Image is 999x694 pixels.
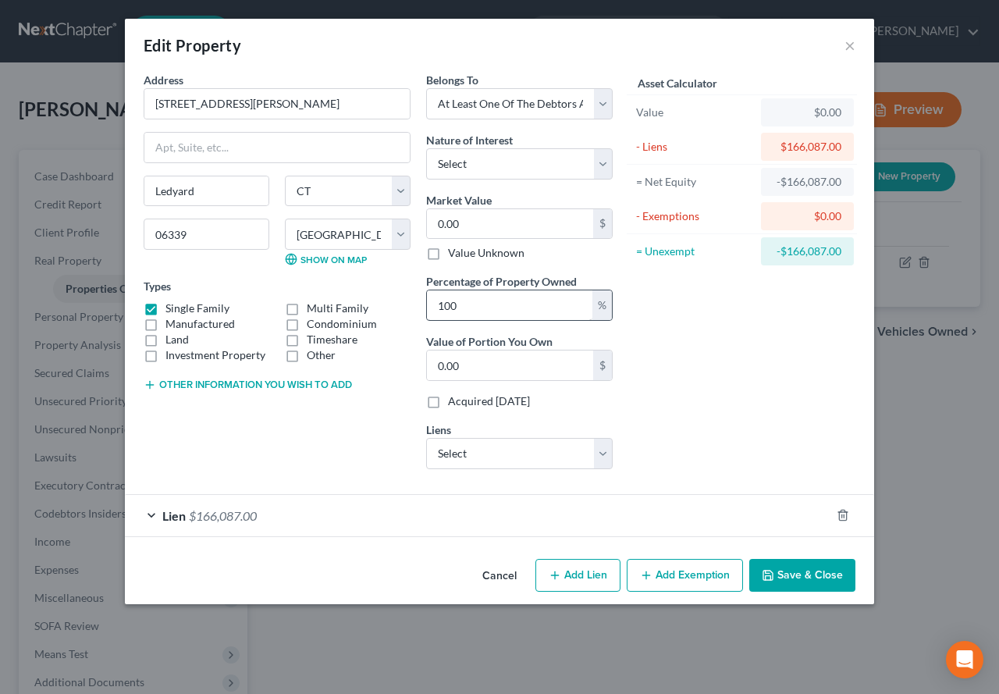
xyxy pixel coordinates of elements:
label: Multi Family [307,301,368,316]
span: Address [144,73,183,87]
div: = Unexempt [636,244,754,259]
span: Lien [162,508,186,523]
div: Value [636,105,754,120]
label: Nature of Interest [426,132,513,148]
div: $0.00 [773,105,841,120]
button: × [844,36,855,55]
div: - Liens [636,139,754,155]
label: Percentage of Property Owned [426,273,577,290]
label: Liens [426,422,451,438]
label: Acquired [DATE] [448,393,530,409]
label: Condominium [307,316,377,332]
input: 0.00 [427,290,592,320]
div: $0.00 [773,208,841,224]
div: % [592,290,612,320]
label: Land [165,332,189,347]
button: Cancel [470,561,529,592]
input: Enter city... [144,176,268,206]
label: Investment Property [165,347,265,363]
button: Add Exemption [627,559,743,592]
label: Single Family [165,301,229,316]
label: Value Unknown [448,245,524,261]
div: -$166,087.00 [773,174,841,190]
span: Belongs To [426,73,478,87]
label: Value of Portion You Own [426,333,553,350]
div: $ [593,351,612,380]
label: Asset Calculator [638,75,717,91]
div: $166,087.00 [773,139,841,155]
label: Market Value [426,192,492,208]
button: Other information you wish to add [144,379,352,391]
div: Edit Property [144,34,241,56]
label: Other [307,347,336,363]
label: Manufactured [165,316,235,332]
div: -$166,087.00 [773,244,841,259]
input: Enter address... [144,89,410,119]
input: 0.00 [427,351,593,380]
input: 0.00 [427,209,593,239]
a: Show on Map [285,253,367,265]
div: Open Intercom Messenger [946,641,983,678]
div: - Exemptions [636,208,754,224]
button: Save & Close [749,559,855,592]
input: Enter zip... [144,219,269,250]
span: $166,087.00 [189,508,257,523]
label: Timeshare [307,332,357,347]
div: $ [593,209,612,239]
div: = Net Equity [636,174,754,190]
button: Add Lien [535,559,620,592]
label: Types [144,278,171,294]
input: Apt, Suite, etc... [144,133,410,162]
